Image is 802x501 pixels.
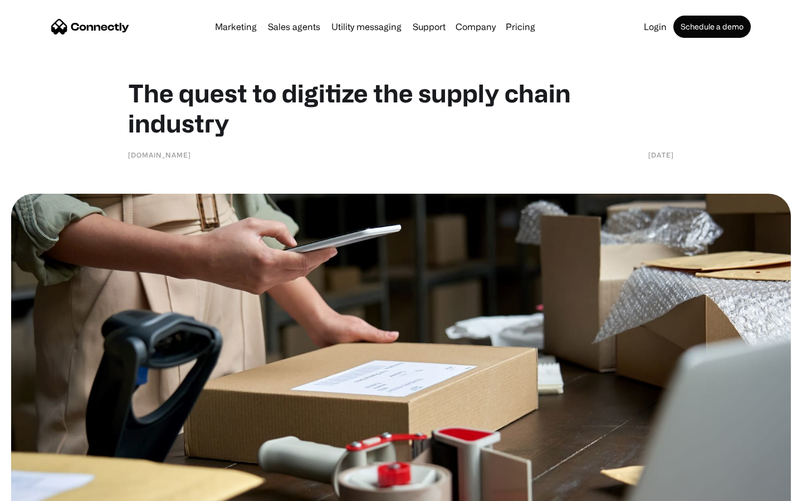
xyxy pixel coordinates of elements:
[22,482,67,497] ul: Language list
[639,22,671,31] a: Login
[501,22,540,31] a: Pricing
[648,149,674,160] div: [DATE]
[128,149,191,160] div: [DOMAIN_NAME]
[673,16,751,38] a: Schedule a demo
[211,22,261,31] a: Marketing
[327,22,406,31] a: Utility messaging
[408,22,450,31] a: Support
[128,78,674,138] h1: The quest to digitize the supply chain industry
[456,19,496,35] div: Company
[11,482,67,497] aside: Language selected: English
[263,22,325,31] a: Sales agents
